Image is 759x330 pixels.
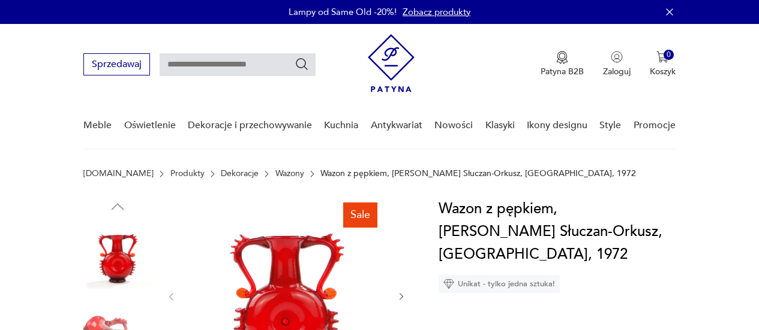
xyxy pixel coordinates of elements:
[83,222,152,290] img: Zdjęcie produktu Wazon z pępkiem, J. Słuczan-Orkusz, Kraków, 1972
[343,202,377,228] div: Sale
[170,169,205,178] a: Produkty
[603,66,631,77] p: Zaloguj
[599,102,621,149] a: Style
[650,66,676,77] p: Koszyk
[188,102,312,149] a: Dekoracje i przechowywanie
[603,51,631,77] button: Zaloguj
[295,57,309,71] button: Szukaj
[275,169,304,178] a: Wazony
[83,61,150,69] a: Sprzedawaj
[368,34,415,92] img: Patyna - sklep z meblami i dekoracjami vintage
[611,51,623,63] img: Ikonka użytkownika
[83,102,112,149] a: Meble
[541,66,584,77] p: Patyna B2B
[527,102,587,149] a: Ikony designu
[541,51,584,77] a: Ikona medaluPatyna B2B
[556,51,568,64] img: Ikona medalu
[439,275,560,293] div: Unikat - tylko jedna sztuka!
[634,102,676,149] a: Promocje
[485,102,515,149] a: Klasyki
[664,50,674,60] div: 0
[443,278,454,289] img: Ikona diamentu
[434,102,473,149] a: Nowości
[403,6,470,18] a: Zobacz produkty
[371,102,422,149] a: Antykwariat
[541,51,584,77] button: Patyna B2B
[124,102,176,149] a: Oświetlenie
[656,51,668,63] img: Ikona koszyka
[439,198,676,266] h1: Wazon z pępkiem, [PERSON_NAME] Słuczan-Orkusz, [GEOGRAPHIC_DATA], 1972
[320,169,636,178] p: Wazon z pępkiem, [PERSON_NAME] Słuczan-Orkusz, [GEOGRAPHIC_DATA], 1972
[83,53,150,75] button: Sprzedawaj
[650,51,676,77] button: 0Koszyk
[83,169,154,178] a: [DOMAIN_NAME]
[221,169,259,178] a: Dekoracje
[289,6,397,18] p: Lampy od Same Old -20%!
[324,102,358,149] a: Kuchnia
